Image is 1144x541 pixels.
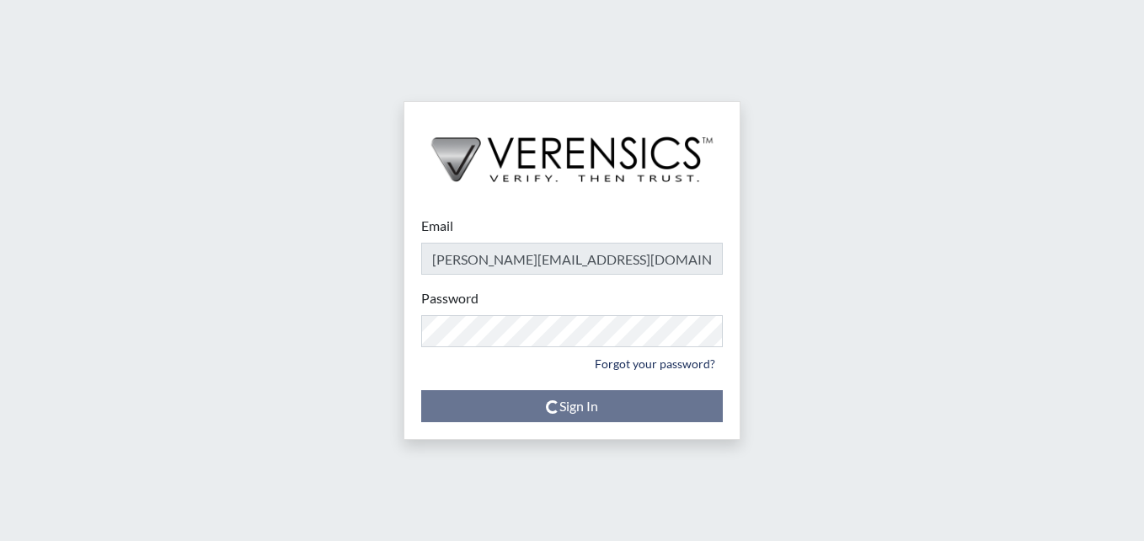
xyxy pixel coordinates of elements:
[421,216,453,236] label: Email
[421,288,478,308] label: Password
[421,243,723,275] input: Email
[587,351,723,377] a: Forgot your password?
[404,102,740,200] img: logo-wide-black.2aad4157.png
[421,390,723,422] button: Sign In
